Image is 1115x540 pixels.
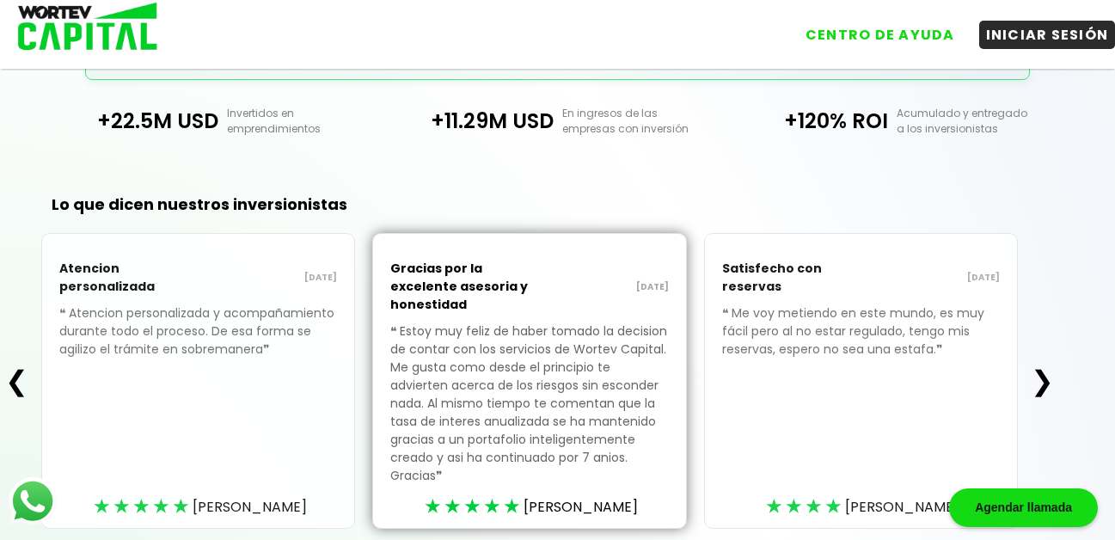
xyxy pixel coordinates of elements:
p: [DATE] [861,271,1000,285]
p: Acumulado y entregado a los inversionistas [888,106,1060,137]
p: +11.29M USD [390,106,554,136]
button: ❯ [1026,364,1059,398]
p: Estoy muy feliz de haber tomado la decision de contar con los servicios de Wortev Capital. Me gus... [390,322,668,511]
span: ❝ [59,304,69,322]
span: ❝ [390,322,400,340]
p: +22.5M USD [56,106,219,136]
img: logos_whatsapp-icon.242b2217.svg [9,477,57,525]
p: Satisfecho con reservas [722,251,861,304]
div: ★★★★ [766,494,845,519]
p: Gracias por la excelente asesoria y honestidad [390,251,530,322]
p: En ingresos de las empresas con inversión [554,106,726,137]
span: [PERSON_NAME] [524,496,638,518]
p: +120% ROI [725,106,888,136]
span: [PERSON_NAME] [845,496,959,518]
div: ★★★★★ [425,494,524,519]
p: [DATE] [530,280,669,294]
span: ❞ [263,341,273,358]
p: Atencion personalizada y acompañamiento durante todo el proceso. De esa forma se agilizo el trámi... [59,304,337,384]
span: ❝ [722,304,732,322]
p: Me voy metiendo en este mundo, es muy fácil pero al no estar regulado, tengo mis reservas, espero... [722,304,1000,384]
p: Atencion personalizada [59,251,199,304]
div: ★★★★★ [94,494,193,519]
span: ❞ [936,341,946,358]
p: Invertidos en emprendimientos [218,106,390,137]
span: [PERSON_NAME] [193,496,307,518]
p: [DATE] [199,271,338,285]
span: ❞ [436,467,445,484]
button: CENTRO DE AYUDA [799,21,962,49]
div: Agendar llamada [949,488,1098,527]
a: CENTRO DE AYUDA [781,8,962,49]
